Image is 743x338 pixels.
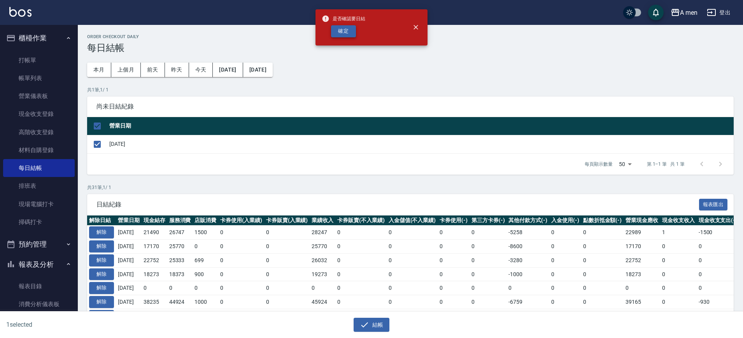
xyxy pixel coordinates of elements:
td: 28247 [310,226,335,240]
td: 0 [660,253,697,267]
td: 0 [470,267,507,281]
p: 共 1 筆, 1 / 1 [87,86,734,93]
td: 0 [335,226,387,240]
td: 0 [470,281,507,295]
td: -500 [697,309,739,323]
td: -1000 [506,267,549,281]
a: 打帳單 [3,51,75,69]
td: 19273 [310,267,335,281]
td: 17170 [142,240,167,254]
button: 預約管理 [3,234,75,254]
td: 0 [387,281,438,295]
td: 0 [387,267,438,281]
td: 0 [193,309,218,323]
td: 1 [660,226,697,240]
td: 0 [581,267,624,281]
td: [DATE] [116,295,142,309]
td: 0 [470,295,507,309]
button: 上個月 [111,63,141,77]
td: 0 [335,267,387,281]
td: [DATE] [116,281,142,295]
td: 0 [438,226,470,240]
th: 現金結存 [142,215,167,226]
td: 0 [335,309,387,323]
td: 29736 [167,309,193,323]
button: 本月 [87,63,111,77]
td: [DATE] [116,309,142,323]
a: 現場電腦打卡 [3,195,75,213]
th: 現金收支支出(-) [697,215,739,226]
td: 0 [549,253,581,267]
td: 0 [581,253,624,267]
td: 0 [335,295,387,309]
td: 0 [193,240,218,254]
button: 報表及分析 [3,254,75,275]
td: 18373 [167,267,193,281]
button: 報表匯出 [699,199,728,211]
td: 0 [218,226,264,240]
td: -5637 [506,309,549,323]
a: 營業儀表板 [3,87,75,105]
td: 0 [438,309,470,323]
td: 0 [264,309,310,323]
span: 尚未日結紀錄 [96,103,724,110]
th: 店販消費 [193,215,218,226]
button: close [407,19,424,36]
td: 18273 [624,267,660,281]
td: -8600 [506,240,549,254]
td: [DATE] [116,267,142,281]
h3: 每日結帳 [87,42,734,53]
td: -3280 [506,253,549,267]
a: 現金收支登錄 [3,105,75,123]
td: 0 [264,240,310,254]
td: 0 [660,267,697,281]
button: 登出 [704,5,734,20]
td: 17170 [624,240,660,254]
td: 0 [264,253,310,267]
td: 22989 [624,226,660,240]
td: 0 [549,281,581,295]
td: 0 [387,240,438,254]
td: [DATE] [116,226,142,240]
td: 29736 [310,309,335,323]
td: 0 [697,253,739,267]
td: 0 [387,253,438,267]
button: 結帳 [354,318,390,332]
td: 22752 [624,253,660,267]
th: 營業現金應收 [624,215,660,226]
button: 昨天 [165,63,189,77]
a: 報表目錄 [3,277,75,295]
td: 0 [335,240,387,254]
td: 39165 [624,295,660,309]
button: 解除 [89,310,114,322]
button: 解除 [89,254,114,266]
td: 22752 [142,253,167,267]
th: 服務消費 [167,215,193,226]
td: 0 [549,267,581,281]
td: 0 [581,295,624,309]
p: 第 1–1 筆 共 1 筆 [647,161,685,168]
a: 報表匯出 [699,200,728,208]
button: 櫃檯作業 [3,28,75,48]
td: 0 [218,267,264,281]
h6: 1 selected [6,320,184,329]
td: 0 [264,267,310,281]
th: 第三方卡券(-) [470,215,507,226]
td: 0 [167,281,193,295]
td: -5258 [506,226,549,240]
th: 入金使用(-) [549,215,581,226]
td: 0 [218,295,264,309]
th: 卡券使用(-) [438,215,470,226]
button: 解除 [89,268,114,280]
h2: Order checkout daily [87,34,734,39]
td: 0 [470,240,507,254]
td: 0 [549,240,581,254]
a: 消費分析儀表板 [3,295,75,313]
td: -930 [697,295,739,309]
td: 0 [438,295,470,309]
button: 今天 [189,63,213,77]
a: 每日結帳 [3,159,75,177]
th: 現金收支收入 [660,215,697,226]
td: 0 [335,281,387,295]
button: 解除 [89,240,114,252]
